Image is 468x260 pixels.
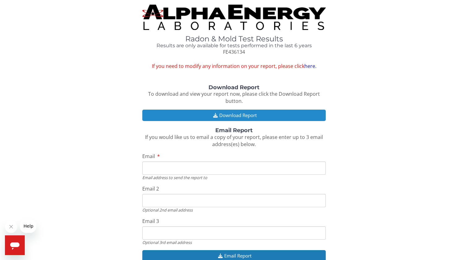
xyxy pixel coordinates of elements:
button: Download Report [142,110,326,121]
span: To download and view your report now, please click the Download Report button. [148,90,320,104]
strong: Download Report [208,84,260,91]
iframe: Button to launch messaging window [5,235,25,255]
span: If you would like us to email a copy of your report, please enter up to 3 email address(es) below. [145,134,323,148]
strong: Email Report [215,127,253,134]
div: Optional 3rd email address [142,240,326,245]
h1: Radon & Mold Test Results [142,35,326,43]
span: Email 2 [142,185,159,192]
span: Email 3 [142,218,159,224]
div: Optional 2nd email address [142,207,326,213]
img: TightCrop.jpg [142,5,326,30]
span: FE436134 [223,48,245,55]
span: If you need to modify any information on your report, please click [142,63,326,70]
span: Email [142,153,155,160]
a: here. [304,63,316,69]
iframe: Message from company [20,219,36,233]
h4: Results are only available for tests performed in the last 6 years [142,43,326,48]
iframe: Close message [5,220,17,233]
div: Email address to send the report to [142,175,326,180]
